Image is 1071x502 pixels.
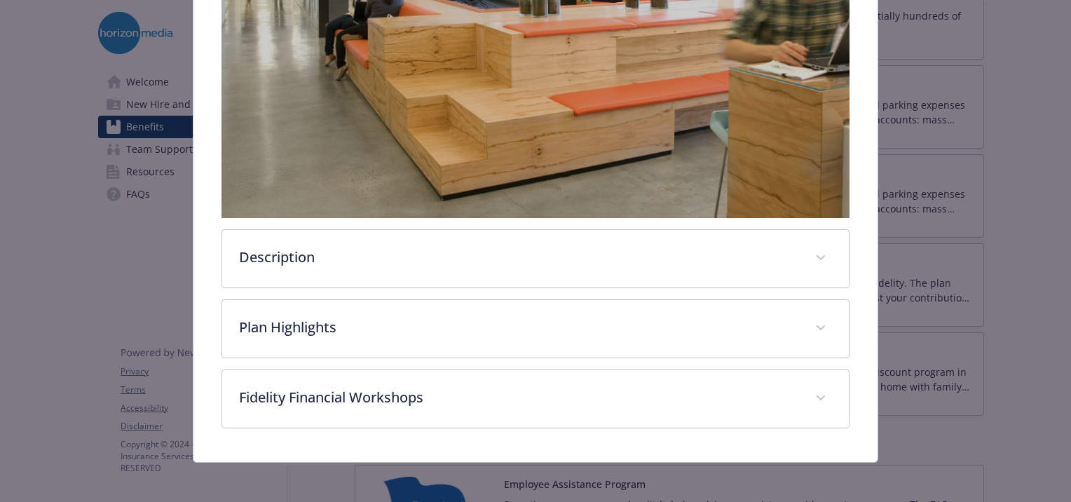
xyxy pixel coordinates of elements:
[239,247,798,268] p: Description
[222,300,849,358] div: Plan Highlights
[239,317,798,338] p: Plan Highlights
[239,387,798,408] p: Fidelity Financial Workshops
[222,370,849,428] div: Fidelity Financial Workshops
[222,230,849,287] div: Description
